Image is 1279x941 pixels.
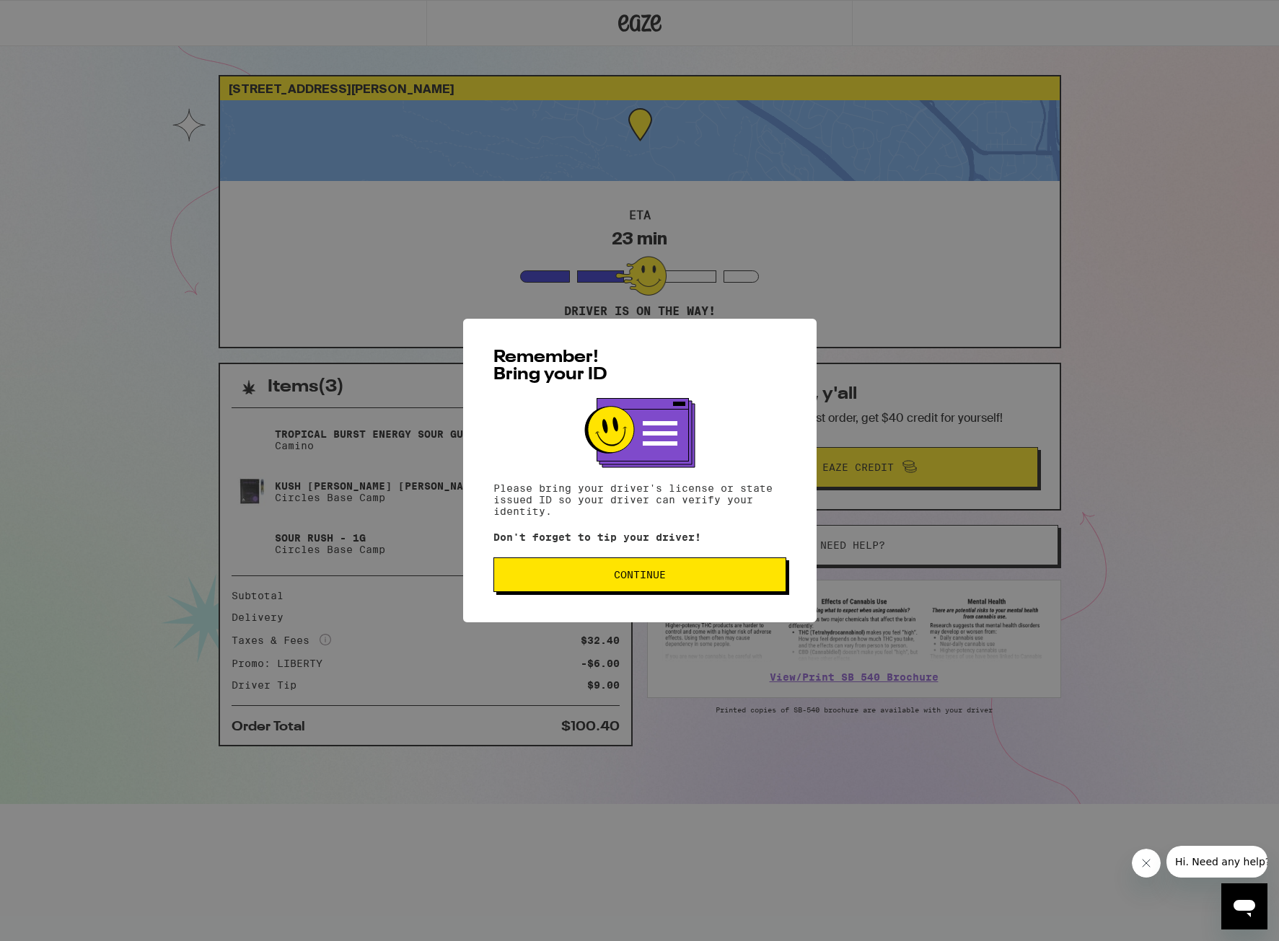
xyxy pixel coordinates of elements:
[493,531,786,543] p: Don't forget to tip your driver!
[493,349,607,384] span: Remember! Bring your ID
[1132,849,1161,878] iframe: Close message
[9,10,104,22] span: Hi. Need any help?
[614,570,666,580] span: Continue
[1166,846,1267,878] iframe: Message from company
[493,482,786,517] p: Please bring your driver's license or state issued ID so your driver can verify your identity.
[493,557,786,592] button: Continue
[1221,883,1267,929] iframe: Button to launch messaging window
